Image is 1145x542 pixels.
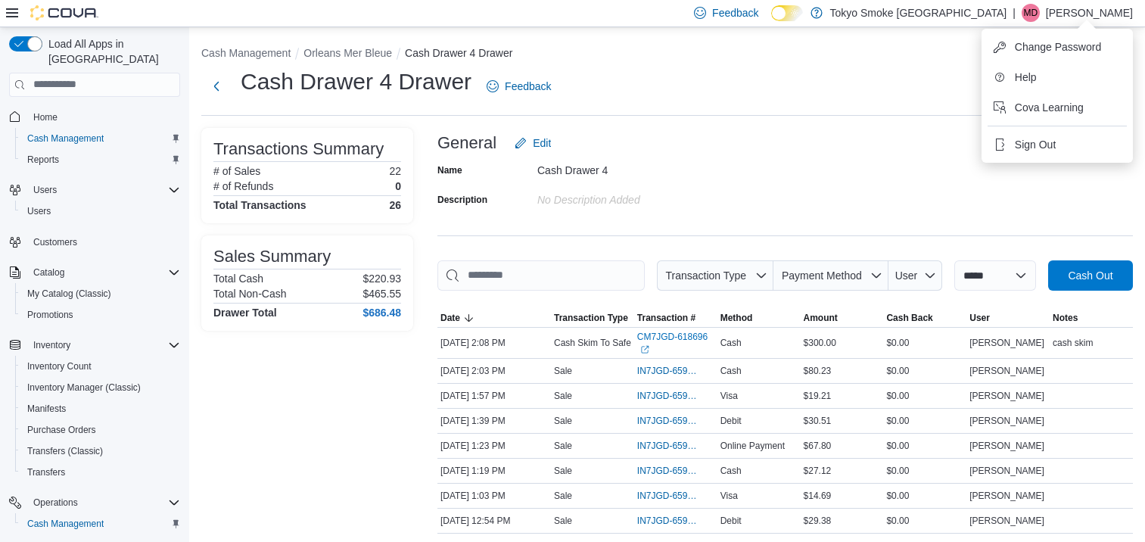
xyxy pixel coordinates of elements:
h6: # of Refunds [213,180,273,192]
span: Online Payment [720,440,785,452]
button: Cash Drawer 4 Drawer [405,47,512,59]
div: $0.00 [883,487,966,505]
a: Transfers (Classic) [21,442,109,460]
button: Method [717,309,801,327]
span: [PERSON_NAME] [969,490,1044,502]
span: Users [27,181,180,199]
button: Home [3,106,186,128]
div: [DATE] 2:03 PM [437,362,551,380]
span: Purchase Orders [27,424,96,436]
span: Cash Management [27,132,104,145]
span: Visa [720,490,738,502]
span: Visa [720,390,738,402]
p: Sale [554,365,572,377]
div: [DATE] 1:03 PM [437,487,551,505]
a: Cash Management [21,129,110,148]
div: [DATE] 12:54 PM [437,512,551,530]
span: $19.21 [804,390,832,402]
button: Sign Out [988,132,1127,157]
p: Sale [554,465,572,477]
h4: Total Transactions [213,199,306,211]
span: Help [1015,70,1037,85]
span: Promotions [27,309,73,321]
span: Amount [804,312,838,324]
button: Transaction Type [657,260,773,291]
button: IN7JGD-6594161 [637,412,714,430]
button: Cash Management [15,128,186,149]
button: Payment Method [773,260,888,291]
p: Sale [554,390,572,402]
a: Customers [27,233,83,251]
div: [DATE] 1:19 PM [437,462,551,480]
a: Cash Management [21,515,110,533]
a: Users [21,202,57,220]
span: Operations [27,494,180,512]
span: $300.00 [804,337,836,349]
label: Description [437,194,487,206]
h6: # of Sales [213,165,260,177]
span: Inventory [33,339,70,351]
span: Purchase Orders [21,421,180,439]
a: Manifests [21,400,72,418]
nav: An example of EuiBreadcrumbs [201,45,1133,64]
span: $14.69 [804,490,832,502]
span: Inventory Manager (Classic) [21,378,180,397]
h3: General [437,134,496,152]
div: [DATE] 1:23 PM [437,437,551,455]
span: IN7JGD-6594243 [637,390,699,402]
button: IN7JGD-6594077 [637,462,714,480]
button: Edit [509,128,557,158]
button: Notes [1050,309,1133,327]
span: Cash Management [21,515,180,533]
span: [PERSON_NAME] [969,440,1044,452]
a: CM7JGD-618696External link [637,331,714,355]
span: Cash Management [21,129,180,148]
a: Feedback [481,71,557,101]
span: $27.12 [804,465,832,477]
p: Tokyo Smoke [GEOGRAPHIC_DATA] [830,4,1007,22]
span: Change Password [1015,39,1101,55]
input: Dark Mode [771,5,803,21]
span: User [895,269,918,282]
button: IN7JGD-6593973 [637,512,714,530]
a: My Catalog (Classic) [21,285,117,303]
span: $29.38 [804,515,832,527]
span: $67.80 [804,440,832,452]
span: Cova Learning [1015,100,1084,115]
button: Cash Back [883,309,966,327]
span: Promotions [21,306,180,324]
span: User [969,312,990,324]
span: Inventory Manager (Classic) [27,382,141,394]
span: Debit [720,515,742,527]
span: Manifests [27,403,66,415]
span: Cash [720,465,742,477]
span: IN7JGD-6593973 [637,515,699,527]
button: Transaction Type [551,309,634,327]
p: [PERSON_NAME] [1046,4,1133,22]
span: Inventory Count [27,360,92,372]
button: Purchase Orders [15,419,186,441]
button: Transaction # [634,309,717,327]
button: Users [27,181,63,199]
span: [PERSON_NAME] [969,365,1044,377]
div: $0.00 [883,512,966,530]
button: Operations [27,494,84,512]
button: IN7JGD-6594270 [637,362,714,380]
span: Catalog [27,263,180,282]
h6: Total Cash [213,273,263,285]
span: Transfers [21,463,180,481]
button: User [966,309,1050,327]
span: Home [27,107,180,126]
input: This is a search bar. As you type, the results lower in the page will automatically filter. [437,260,645,291]
h4: $686.48 [362,307,401,319]
div: Cash Drawer 4 [537,158,740,176]
span: My Catalog (Classic) [27,288,111,300]
a: Purchase Orders [21,421,102,439]
span: Users [27,205,51,217]
span: Feedback [505,79,551,94]
span: Payment Method [782,269,862,282]
div: Milo Demelo [1022,4,1040,22]
span: Reports [21,151,180,169]
a: Transfers [21,463,71,481]
span: IN7JGD-6594270 [637,365,699,377]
